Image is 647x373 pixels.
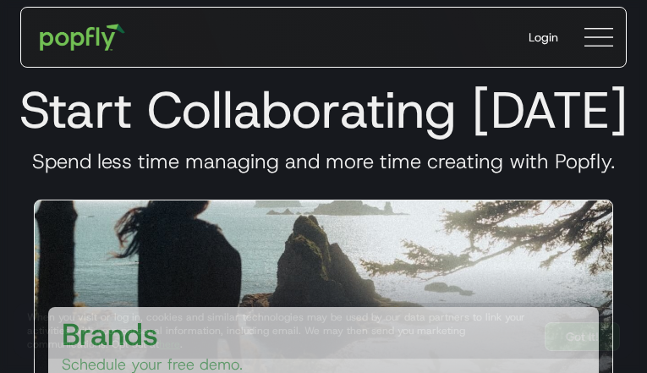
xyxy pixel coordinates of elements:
a: Login [515,15,572,59]
h3: Spend less time managing and more time creating with Popfly. [14,149,633,174]
h1: Start Collaborating [DATE] [14,80,633,140]
a: Got It! [545,322,620,351]
a: home [28,12,137,63]
div: Login [529,29,558,46]
a: here [159,337,180,351]
div: When you visit or log in, cookies and similar technologies may be used by our data partners to li... [27,310,531,351]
